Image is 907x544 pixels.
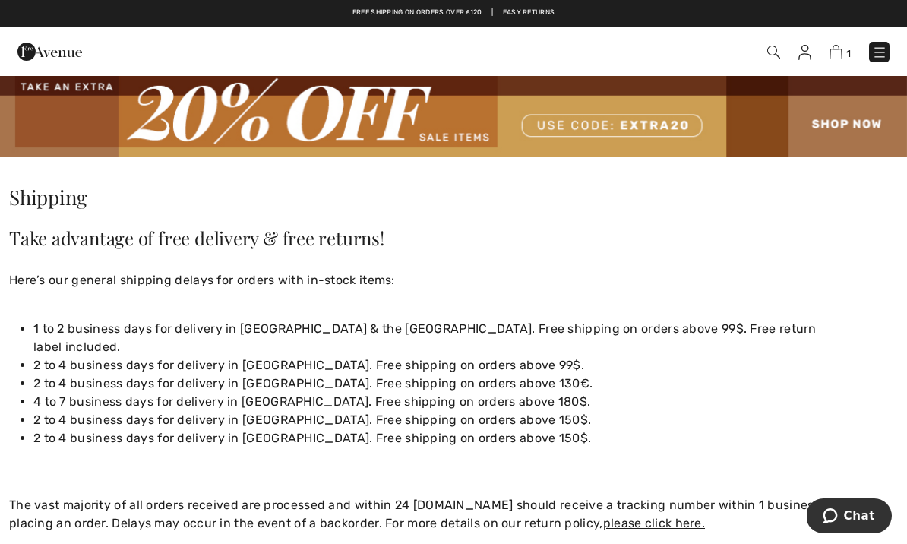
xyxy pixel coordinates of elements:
a: 1ère Avenue [17,43,82,58]
img: My Info [798,45,811,60]
img: Menu [872,45,887,60]
li: 1 to 2 business days for delivery in [GEOGRAPHIC_DATA] & the [GEOGRAPHIC_DATA]. Free shipping on ... [33,320,898,356]
a: Easy Returns [503,8,555,18]
li: 2 to 4 business days for delivery in [GEOGRAPHIC_DATA]. Free shipping on orders above 99$. [33,356,898,375]
p: Here’s our general shipping delays for orders with in-stock items: [9,271,898,308]
span: | [491,8,493,18]
a: Free shipping on orders over ₤120 [352,8,482,18]
img: 1ère Avenue [17,36,82,67]
img: Search [767,46,780,59]
a: please click here. [603,516,705,530]
img: Shopping Bag [830,45,842,59]
span: 1 [846,48,851,59]
h1: Shipping [9,157,898,223]
li: 2 to 4 business days for delivery in [GEOGRAPHIC_DATA]. Free shipping on orders above 150$. [33,411,898,429]
li: 2 to 4 business days for delivery in [GEOGRAPHIC_DATA]. Free shipping on orders above 130€. [33,375,898,393]
li: 4 to 7 business days for delivery in [GEOGRAPHIC_DATA]. Free shipping on orders above 180$. [33,393,898,411]
p: The vast majority of all orders received are processed and within 24 [DOMAIN_NAME] should receive... [9,496,898,533]
iframe: Opens a widget where you can chat to one of our agents [807,498,892,536]
h2: Take advantage of free delivery & free returns! [9,229,898,265]
a: 1 [830,43,851,61]
li: 2 to 4 business days for delivery in [GEOGRAPHIC_DATA]. Free shipping on orders above 150$. [33,429,898,448]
